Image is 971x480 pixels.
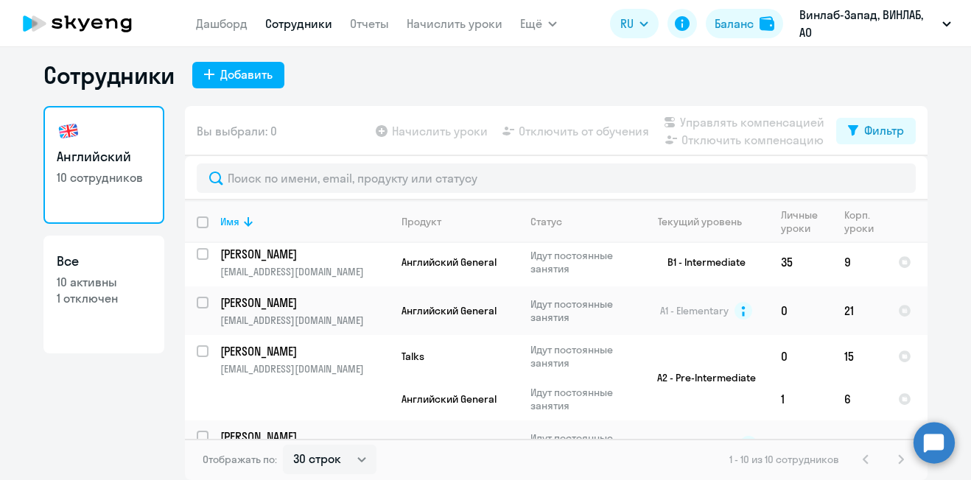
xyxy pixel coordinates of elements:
[220,428,387,445] p: [PERSON_NAME]
[832,335,886,378] td: 15
[781,208,832,235] div: Личные уроки
[220,246,387,262] p: [PERSON_NAME]
[530,297,631,324] p: Идут постоянные занятия
[220,362,389,375] p: [EMAIL_ADDRESS][DOMAIN_NAME]
[57,252,151,271] h3: Все
[402,304,497,317] span: Английский General
[620,15,634,32] span: RU
[220,265,389,278] p: [EMAIL_ADDRESS][DOMAIN_NAME]
[57,169,151,186] p: 10 сотрудников
[656,438,734,451] span: B1 - Intermediate
[769,420,832,469] td: 79
[402,438,497,451] span: Английский General
[220,428,389,445] a: [PERSON_NAME]
[402,350,424,363] span: Talks
[530,343,631,370] p: Идут постоянные занятия
[43,60,175,90] h1: Сотрудники
[197,122,277,140] span: Вы выбрали: 0
[220,314,389,327] p: [EMAIL_ADDRESS][DOMAIN_NAME]
[769,335,832,378] td: 0
[402,392,497,406] span: Английский General
[192,62,284,88] button: Добавить
[57,119,80,143] img: english
[832,420,886,469] td: 32
[220,343,387,359] p: [PERSON_NAME]
[660,304,729,317] span: A1 - Elementary
[632,238,769,286] td: B1 - Intermediate
[196,16,248,31] a: Дашборд
[57,147,151,166] h3: Английский
[760,16,774,31] img: balance
[769,286,832,335] td: 0
[220,246,389,262] a: [PERSON_NAME]
[799,6,936,41] p: Винлаб-Запад, ВИНЛАБ, АО
[203,453,277,466] span: Отображать по:
[520,9,557,38] button: Ещё
[57,290,151,306] p: 1 отключен
[792,6,958,41] button: Винлаб-Запад, ВИНЛАБ, АО
[220,294,389,311] a: [PERSON_NAME]
[520,15,542,32] span: Ещё
[350,16,389,31] a: Отчеты
[265,16,332,31] a: Сотрудники
[197,163,916,193] input: Поиск по имени, email, продукту или статусу
[610,9,659,38] button: RU
[57,274,151,290] p: 10 активны
[769,238,832,286] td: 35
[832,238,886,286] td: 9
[832,286,886,335] td: 21
[658,215,742,228] div: Текущий уровень
[402,255,497,269] span: Английский General
[729,453,839,466] span: 1 - 10 из 10 сотрудников
[844,208,886,235] div: Корп. уроки
[43,106,164,224] a: Английский10 сотрудников
[220,215,239,228] div: Имя
[715,15,754,32] div: Баланс
[530,386,631,412] p: Идут постоянные занятия
[769,378,832,420] td: 1
[402,215,441,228] div: Продукт
[644,215,768,228] div: Текущий уровень
[632,335,769,420] td: A2 - Pre-Intermediate
[832,378,886,420] td: 6
[706,9,783,38] button: Балансbalance
[43,236,164,353] a: Все10 активны1 отключен
[530,215,562,228] div: Статус
[220,66,273,83] div: Добавить
[220,215,389,228] div: Имя
[220,343,389,359] a: [PERSON_NAME]
[530,431,631,458] p: Идут постоянные занятия
[864,121,904,139] div: Фильтр
[220,294,387,311] p: [PERSON_NAME]
[407,16,502,31] a: Начислить уроки
[530,249,631,275] p: Идут постоянные занятия
[836,118,916,144] button: Фильтр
